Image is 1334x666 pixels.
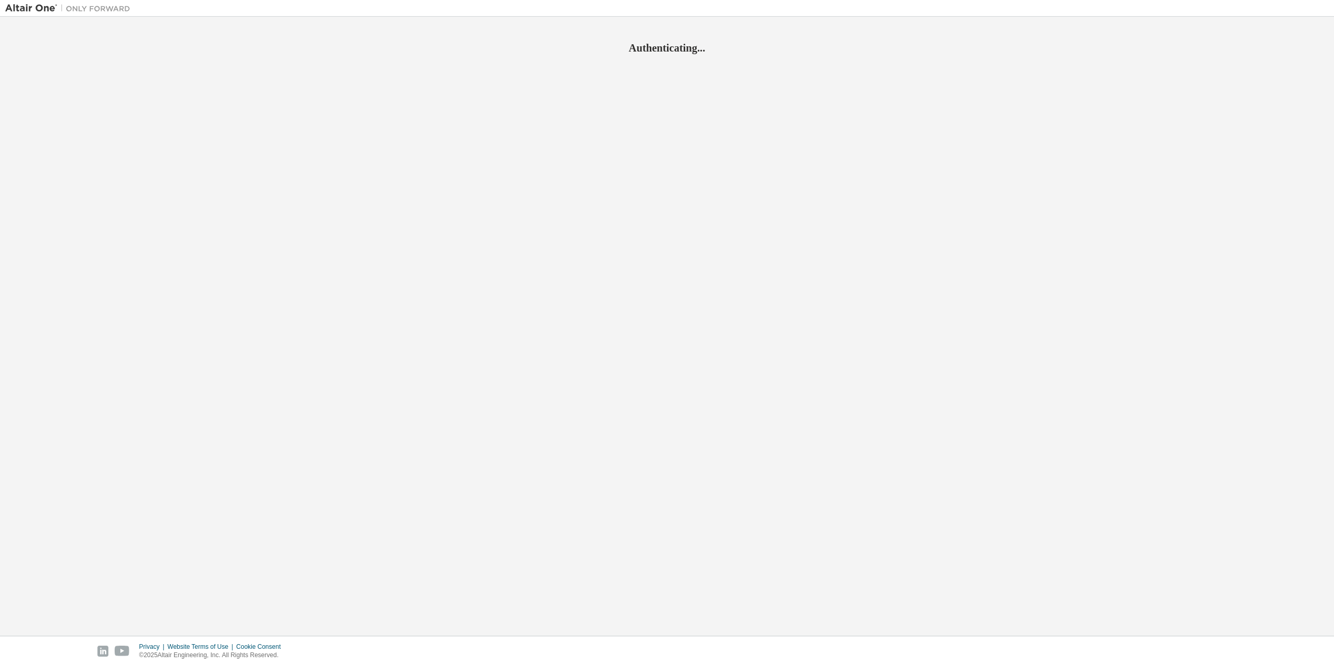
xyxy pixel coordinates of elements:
[236,643,287,651] div: Cookie Consent
[5,3,135,14] img: Altair One
[167,643,236,651] div: Website Terms of Use
[115,646,130,657] img: youtube.svg
[97,646,108,657] img: linkedin.svg
[139,651,287,660] p: © 2025 Altair Engineering, Inc. All Rights Reserved.
[139,643,167,651] div: Privacy
[5,41,1329,55] h2: Authenticating...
